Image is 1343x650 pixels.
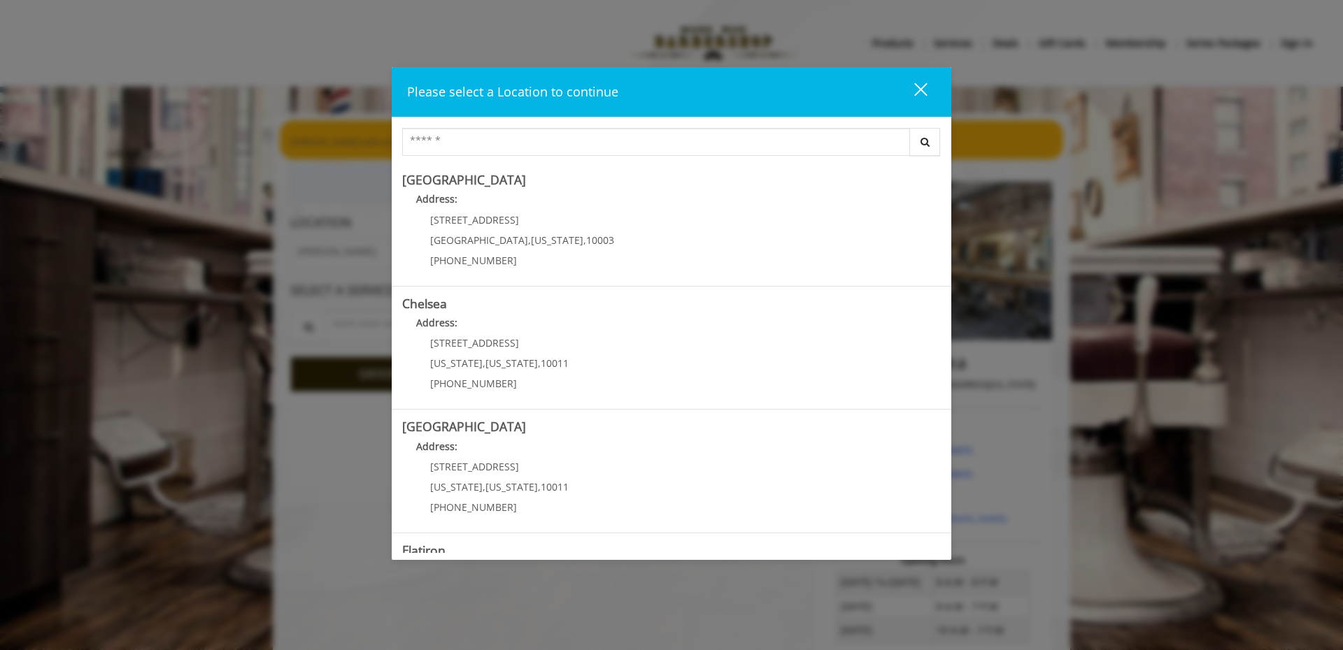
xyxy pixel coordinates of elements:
[416,192,457,205] b: Address:
[541,480,569,493] span: 10011
[430,480,483,493] span: [US_STATE]
[430,233,528,247] span: [GEOGRAPHIC_DATA]
[485,480,538,493] span: [US_STATE]
[528,233,531,247] span: ,
[888,78,936,106] button: close dialog
[430,460,519,473] span: [STREET_ADDRESS]
[430,377,517,390] span: [PHONE_NUMBER]
[586,233,614,247] span: 10003
[430,336,519,349] span: [STREET_ADDRESS]
[483,480,485,493] span: ,
[402,128,941,163] div: Center Select
[430,213,519,226] span: [STREET_ADDRESS]
[430,356,483,370] span: [US_STATE]
[402,295,447,312] b: Chelsea
[430,254,517,267] span: [PHONE_NUMBER]
[402,418,526,435] b: [GEOGRAPHIC_DATA]
[402,128,910,156] input: Search Center
[416,316,457,329] b: Address:
[917,137,933,147] i: Search button
[583,233,586,247] span: ,
[485,356,538,370] span: [US_STATE]
[407,83,618,100] span: Please select a Location to continue
[402,171,526,188] b: [GEOGRAPHIC_DATA]
[402,542,446,558] b: Flatiron
[898,82,926,103] div: close dialog
[538,480,541,493] span: ,
[531,233,583,247] span: [US_STATE]
[430,500,517,514] span: [PHONE_NUMBER]
[483,356,485,370] span: ,
[416,440,457,453] b: Address:
[538,356,541,370] span: ,
[541,356,569,370] span: 10011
